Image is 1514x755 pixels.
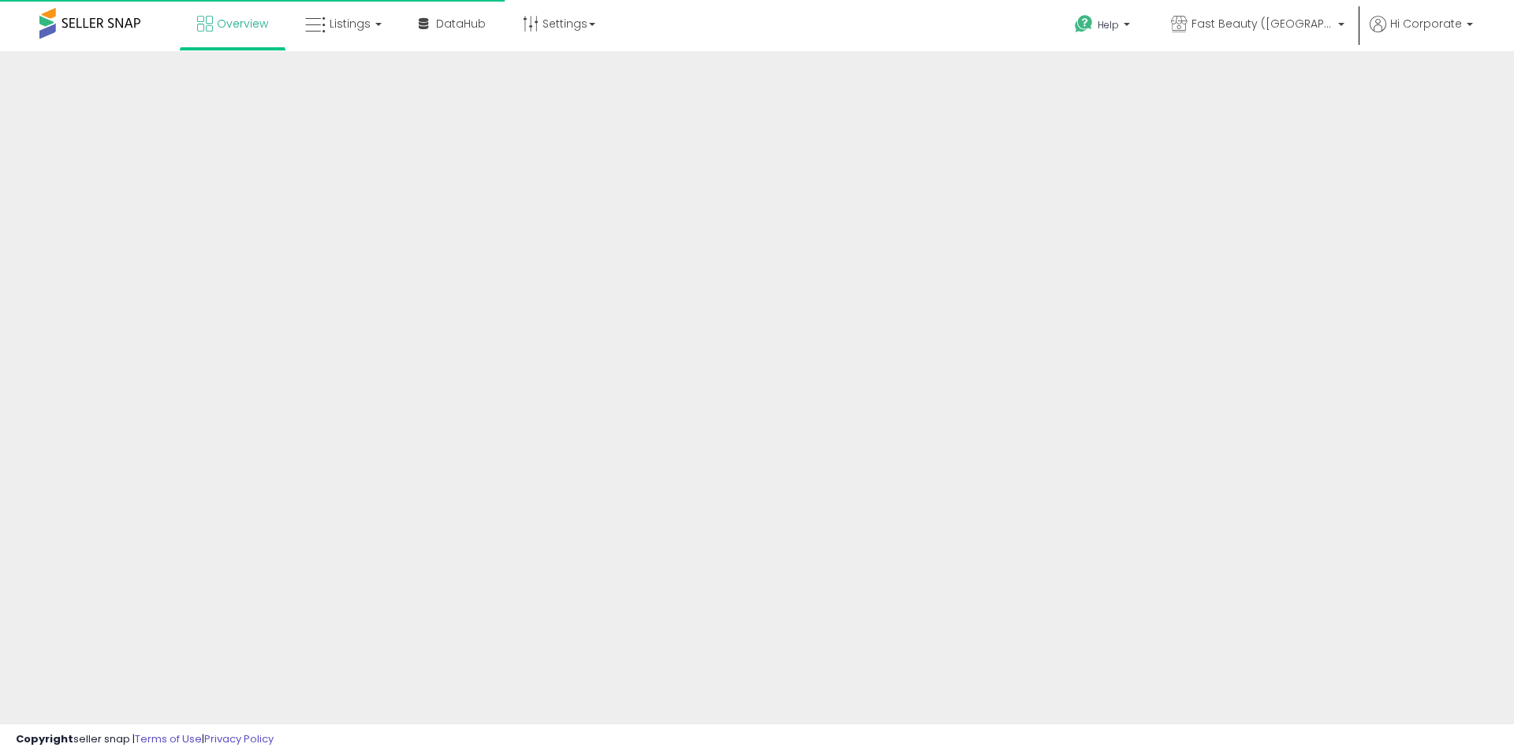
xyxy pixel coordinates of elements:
[1098,18,1119,32] span: Help
[1074,14,1094,34] i: Get Help
[1062,2,1146,51] a: Help
[217,16,268,32] span: Overview
[1390,16,1462,32] span: Hi Corporate
[1370,16,1473,51] a: Hi Corporate
[1191,16,1333,32] span: Fast Beauty ([GEOGRAPHIC_DATA])
[436,16,486,32] span: DataHub
[330,16,371,32] span: Listings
